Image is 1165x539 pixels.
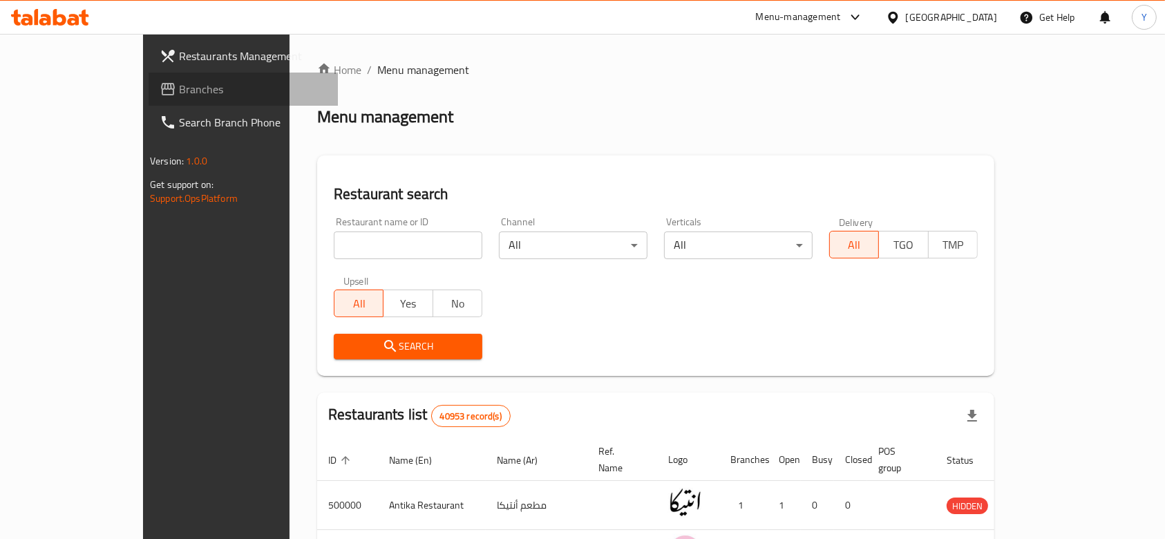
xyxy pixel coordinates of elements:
span: Get support on: [150,176,214,193]
button: No [433,290,482,317]
button: TGO [878,231,928,258]
span: ID [328,452,354,469]
button: Search [334,334,482,359]
button: Yes [383,290,433,317]
input: Search for restaurant name or ID.. [334,231,482,259]
span: Ref. Name [598,443,641,476]
span: Branches [179,81,327,97]
span: Restaurants Management [179,48,327,64]
th: Logo [657,439,719,481]
span: POS group [878,443,919,476]
div: [GEOGRAPHIC_DATA] [906,10,997,25]
span: Version: [150,152,184,170]
h2: Restaurant search [334,184,978,205]
h2: Menu management [317,106,453,128]
button: TMP [928,231,978,258]
span: Name (En) [389,452,450,469]
div: Menu-management [756,9,841,26]
button: All [829,231,879,258]
nav: breadcrumb [317,62,994,78]
span: 40953 record(s) [432,410,510,423]
span: Search [345,338,471,355]
li: / [367,62,372,78]
th: Open [768,439,801,481]
td: 1 [719,481,768,530]
a: Support.OpsPlatform [150,189,238,207]
span: Y [1142,10,1147,25]
span: All [835,235,873,255]
span: Search Branch Phone [179,114,327,131]
div: Export file [956,399,989,433]
span: Status [947,452,992,469]
a: Restaurants Management [149,39,338,73]
span: Yes [389,294,427,314]
a: Search Branch Phone [149,106,338,139]
span: All [340,294,378,314]
td: 500000 [317,481,378,530]
label: Upsell [343,276,369,285]
td: Antika Restaurant [378,481,486,530]
span: Menu management [377,62,469,78]
th: Branches [719,439,768,481]
div: All [664,231,813,259]
button: All [334,290,383,317]
div: All [499,231,647,259]
a: Branches [149,73,338,106]
span: TMP [934,235,972,255]
td: 1 [768,481,801,530]
td: 0 [834,481,867,530]
th: Closed [834,439,867,481]
a: Home [317,62,361,78]
span: No [439,294,477,314]
td: مطعم أنتيكا [486,481,587,530]
label: Delivery [839,217,873,227]
span: Name (Ar) [497,452,556,469]
div: Total records count [431,405,511,427]
span: TGO [884,235,922,255]
td: 0 [801,481,834,530]
img: Antika Restaurant [668,485,703,520]
span: 1.0.0 [186,152,207,170]
span: HIDDEN [947,498,988,514]
th: Busy [801,439,834,481]
h2: Restaurants list [328,404,511,427]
